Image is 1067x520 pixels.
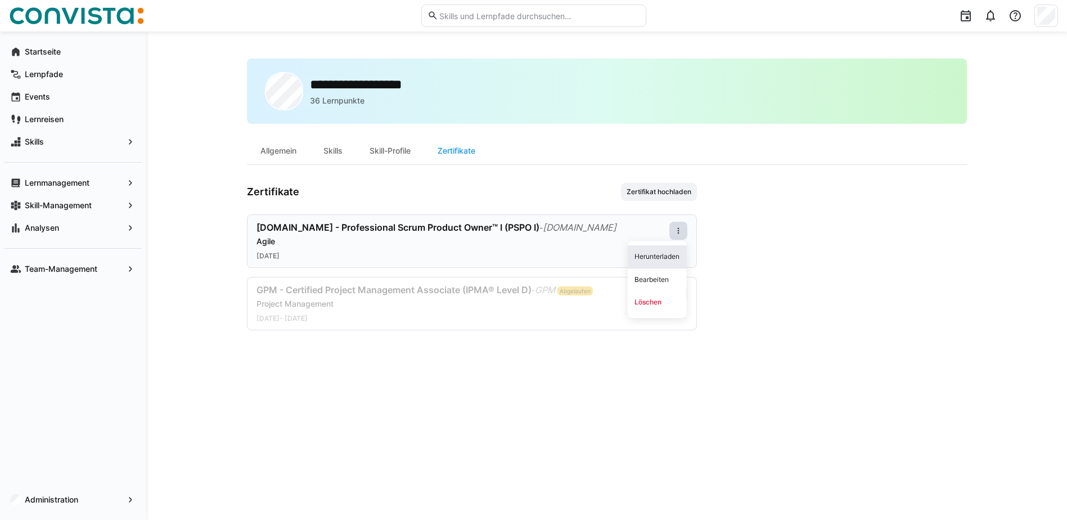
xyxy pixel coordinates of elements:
div: [DATE] - [DATE] [256,314,669,323]
div: [DATE] [256,252,669,261]
button: Zertifikat hochladen [621,183,697,201]
div: Zertifikate [424,137,489,164]
p: 36 Lernpunkte [310,95,364,106]
div: Allgemein [247,137,310,164]
div: Project Management [256,298,669,310]
span: Abgelaufen [560,288,591,294]
div: Löschen [634,298,679,307]
h3: Zertifikate [247,186,299,198]
div: Bearbeiten [634,275,679,284]
span: GPM [535,284,555,295]
span: Zertifikat hochladen [625,187,692,196]
span: [DOMAIN_NAME] - Professional Scrum Product Owner™ I (PSPO I) [256,222,539,233]
span: [DOMAIN_NAME] [543,222,616,233]
div: Skills [310,137,356,164]
div: Agile [256,236,669,247]
div: Herunterladen [634,252,679,261]
div: Skill-Profile [356,137,424,164]
span: - [539,223,543,232]
input: Skills und Lernpfade durchsuchen… [438,11,640,21]
span: GPM - Certified Project Management Associate (IPMA® Level D) [256,284,532,295]
span: - [532,285,535,295]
